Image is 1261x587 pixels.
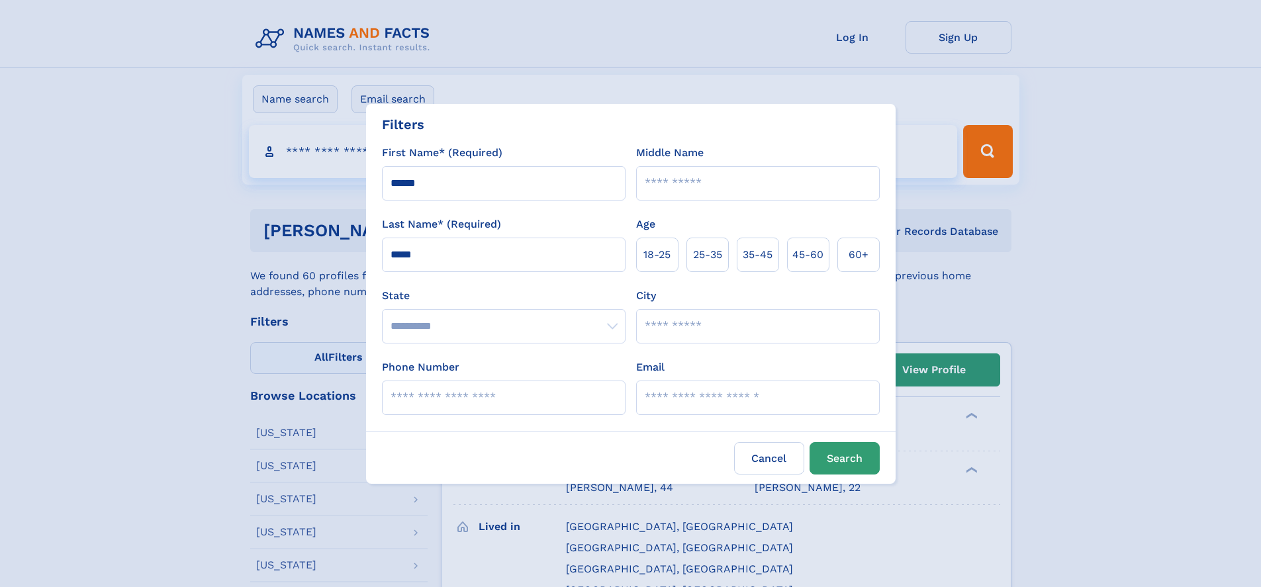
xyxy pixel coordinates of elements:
[382,216,501,232] label: Last Name* (Required)
[743,247,772,263] span: 35‑45
[792,247,823,263] span: 45‑60
[636,145,704,161] label: Middle Name
[636,216,655,232] label: Age
[382,359,459,375] label: Phone Number
[810,442,880,474] button: Search
[849,247,868,263] span: 60+
[636,288,656,304] label: City
[643,247,671,263] span: 18‑25
[382,114,424,134] div: Filters
[382,145,502,161] label: First Name* (Required)
[382,288,626,304] label: State
[636,359,665,375] label: Email
[734,442,804,474] label: Cancel
[693,247,722,263] span: 25‑35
